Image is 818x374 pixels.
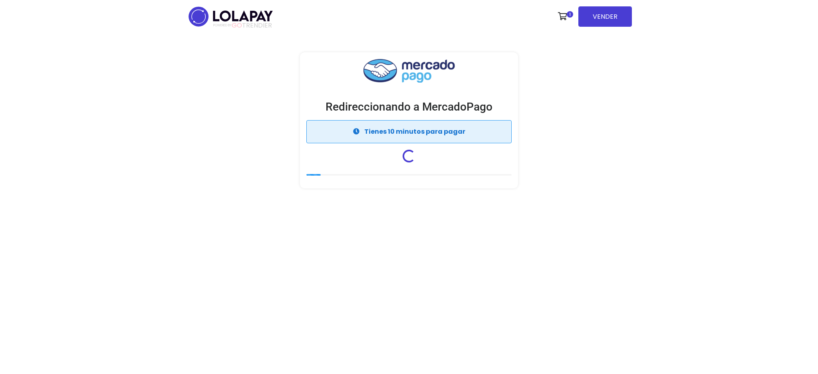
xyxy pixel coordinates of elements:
[364,127,465,136] strong: Tienes 10 minutos para pagar
[578,6,632,27] a: VENDER
[306,100,512,114] h3: Redireccionando a MercadoPago
[213,23,232,28] span: POWERED BY
[213,22,272,29] span: TRENDIER
[186,4,275,29] img: logo
[363,59,455,83] img: MercadoPago Logo
[232,21,242,30] span: GO
[567,11,573,18] span: 1
[554,4,575,28] a: 1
